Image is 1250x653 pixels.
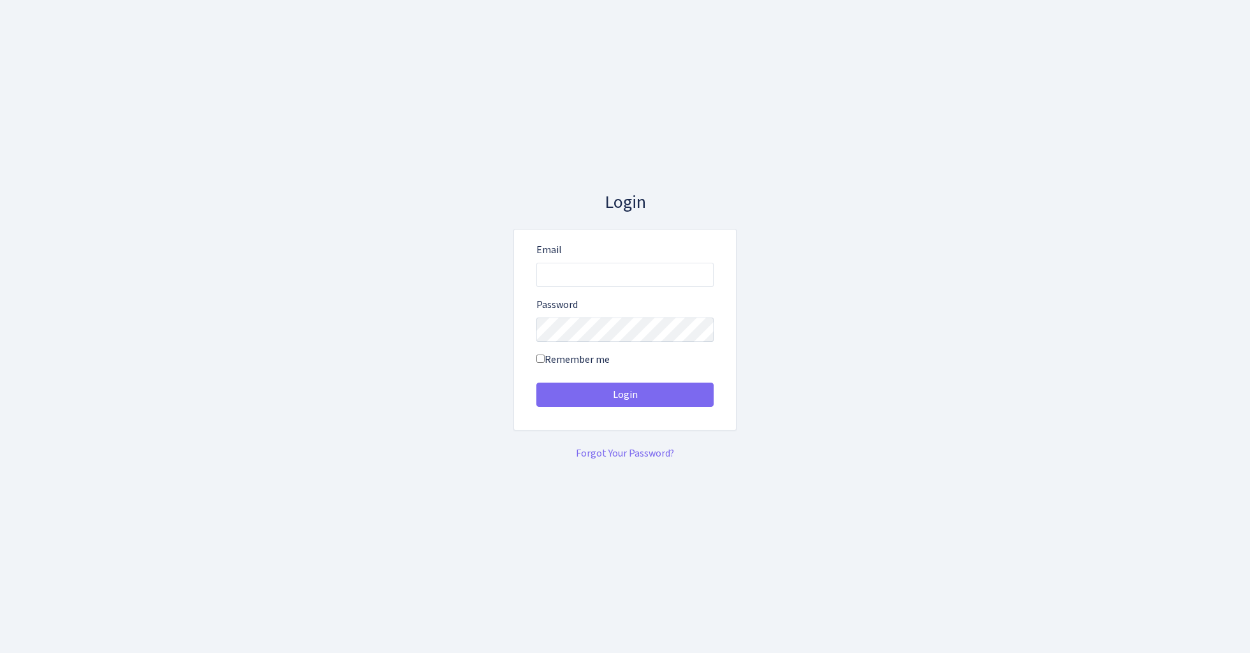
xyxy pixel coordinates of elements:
button: Login [536,383,714,407]
label: Password [536,297,578,312]
label: Email [536,242,562,258]
a: Forgot Your Password? [576,446,674,460]
label: Remember me [536,352,610,367]
h3: Login [513,192,737,214]
input: Remember me [536,355,545,363]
